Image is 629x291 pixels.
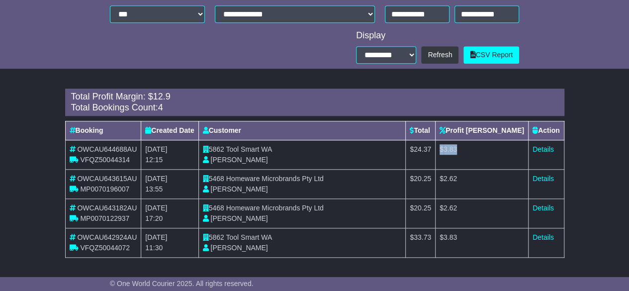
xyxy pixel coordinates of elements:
th: Created Date [141,121,198,140]
th: Action [528,121,564,140]
span: VFQZ50044314 [80,156,130,164]
div: Total Profit Margin: $ [71,92,558,102]
span: 4 [158,102,163,112]
span: Homeware Microbrands Pty Ltd [226,175,324,183]
div: Display [356,30,519,41]
span: 20.25 [414,175,431,183]
span: 13:55 [145,185,163,193]
td: $ [406,140,436,170]
span: [DATE] [145,175,167,183]
td: $ [436,170,529,199]
button: Refresh [421,46,458,64]
th: Booking [65,121,141,140]
span: 11:30 [145,244,163,252]
span: 24.37 [414,145,431,153]
span: 3.83 [444,233,457,241]
span: [DATE] [145,204,167,212]
span: 17:20 [145,214,163,222]
a: Details [533,145,554,153]
td: $ [436,199,529,228]
span: [PERSON_NAME] [210,156,268,164]
span: OWCAU644688AU [77,145,137,153]
span: [DATE] [145,233,167,241]
span: [PERSON_NAME] [210,214,268,222]
span: 20.25 [414,204,431,212]
td: $ [406,170,436,199]
span: VFQZ50044072 [80,244,130,252]
span: Tool Smart WA [226,145,272,153]
span: MP0070196007 [80,185,129,193]
span: 2.62 [444,204,457,212]
span: OWCAU642924AU [77,233,137,241]
span: OWCAU643182AU [77,204,137,212]
span: MP0070122937 [80,214,129,222]
span: 12:15 [145,156,163,164]
th: Customer [198,121,406,140]
span: 12.9 [153,92,171,101]
span: [DATE] [145,145,167,153]
td: $ [406,228,436,258]
span: [PERSON_NAME] [210,185,268,193]
span: 2.62 [444,175,457,183]
span: 3.83 [444,145,457,153]
span: OWCAU643615AU [77,175,137,183]
span: 5862 [209,145,224,153]
span: 5862 [209,233,224,241]
td: $ [436,228,529,258]
th: Profit [PERSON_NAME] [436,121,529,140]
span: 33.73 [414,233,431,241]
a: Details [533,175,554,183]
span: Homeware Microbrands Pty Ltd [226,204,324,212]
span: Tool Smart WA [226,233,272,241]
span: © One World Courier 2025. All rights reserved. [110,280,254,288]
a: Details [533,204,554,212]
td: $ [436,140,529,170]
th: Total [406,121,436,140]
a: Details [533,233,554,241]
span: 5468 [209,204,224,212]
a: CSV Report [463,46,519,64]
span: 5468 [209,175,224,183]
div: Total Bookings Count: [71,102,558,113]
span: [PERSON_NAME] [210,244,268,252]
td: $ [406,199,436,228]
